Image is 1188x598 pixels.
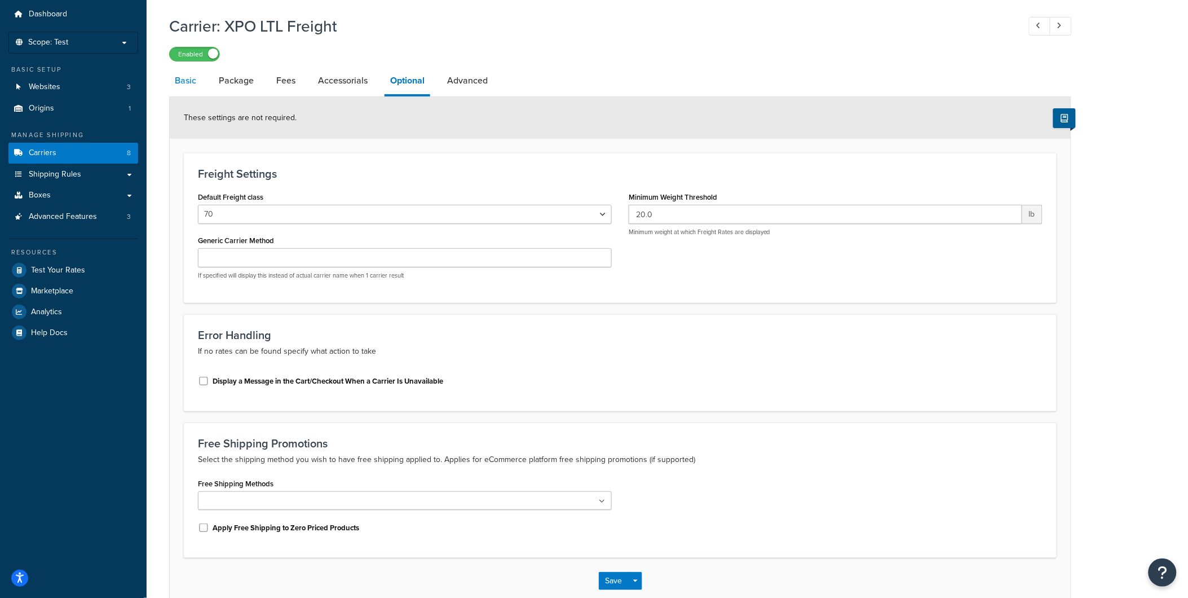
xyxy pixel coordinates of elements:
span: These settings are not required. [184,112,297,124]
a: Accessorials [312,67,373,94]
a: Test Your Rates [8,260,138,280]
span: Dashboard [29,10,67,19]
span: lb [1022,205,1043,224]
div: Basic Setup [8,65,138,74]
label: Default Freight class [198,193,263,201]
button: Show Help Docs [1053,108,1076,128]
a: Package [213,67,259,94]
label: Enabled [170,47,219,61]
li: Advanced Features [8,206,138,227]
p: If specified will display this instead of actual carrier name when 1 carrier result [198,271,612,280]
span: 3 [127,212,131,222]
a: Websites3 [8,77,138,98]
span: Shipping Rules [29,170,81,179]
h1: Carrier: XPO LTL Freight [169,15,1008,37]
button: Save [599,572,629,590]
span: 8 [127,148,131,158]
label: Display a Message in the Cart/Checkout When a Carrier Is Unavailable [213,376,443,386]
a: Help Docs [8,323,138,343]
p: Minimum weight at which Freight Rates are displayed [629,228,1043,236]
div: Manage Shipping [8,130,138,140]
a: Next Record [1050,17,1072,36]
a: Boxes [8,185,138,206]
a: Analytics [8,302,138,322]
span: 3 [127,82,131,92]
li: Carriers [8,143,138,164]
button: Open Resource Center [1149,559,1177,587]
span: Marketplace [31,287,73,296]
label: Apply Free Shipping to Zero Priced Products [213,523,359,533]
a: Carriers8 [8,143,138,164]
a: Fees [271,67,301,94]
a: Shipping Rules [8,164,138,185]
span: 1 [129,104,131,113]
li: Origins [8,98,138,119]
a: Dashboard [8,4,138,25]
div: Resources [8,248,138,257]
a: Optional [385,67,430,96]
span: Help Docs [31,328,68,338]
li: Websites [8,77,138,98]
span: Boxes [29,191,51,200]
p: Select the shipping method you wish to have free shipping applied to. Applies for eCommerce platf... [198,453,1043,467]
label: Free Shipping Methods [198,480,273,488]
a: Origins1 [8,98,138,119]
p: If no rates can be found specify what action to take [198,345,1043,358]
h3: Free Shipping Promotions [198,437,1043,450]
h3: Freight Settings [198,168,1043,180]
span: Advanced Features [29,212,97,222]
span: Websites [29,82,60,92]
h3: Error Handling [198,329,1043,341]
span: Test Your Rates [31,266,85,275]
label: Minimum Weight Threshold [629,193,717,201]
a: Marketplace [8,281,138,301]
span: Carriers [29,148,56,158]
span: Analytics [31,307,62,317]
a: Advanced [441,67,493,94]
span: Origins [29,104,54,113]
a: Previous Record [1029,17,1051,36]
a: Basic [169,67,202,94]
span: Scope: Test [28,38,68,47]
a: Advanced Features3 [8,206,138,227]
label: Generic Carrier Method [198,236,274,245]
